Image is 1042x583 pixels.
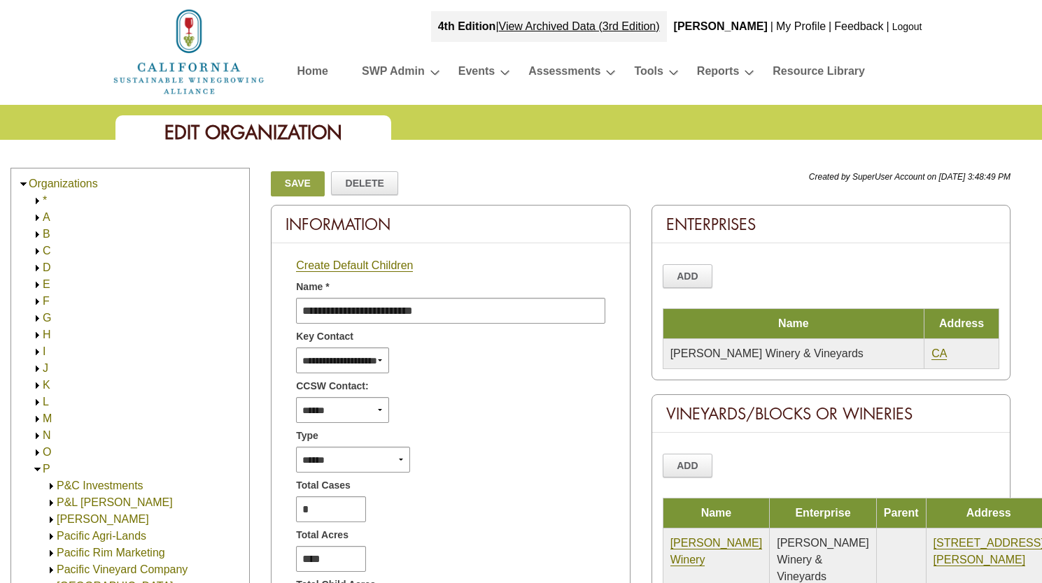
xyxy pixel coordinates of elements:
[43,211,50,223] a: A
[32,447,43,458] img: Expand O
[770,498,877,528] td: Enterprise
[46,565,57,575] img: Expand Pacific Vineyard Company
[32,229,43,240] img: Expand B
[32,313,43,324] img: Expand G
[663,498,770,528] td: Name
[32,380,43,391] img: Expand K
[57,563,188,575] a: Pacific Vineyard Company
[43,412,52,424] a: M
[57,530,146,542] a: Pacific Agri-Lands
[43,278,50,290] a: E
[32,464,43,475] img: Collapse P
[32,280,43,290] img: Expand E
[43,329,51,340] a: H
[296,478,351,493] span: Total Cases
[43,295,50,307] a: F
[634,62,663,86] a: Tools
[652,206,1010,243] div: Enterprises
[924,309,999,339] td: Address
[18,179,29,189] img: Collapse Organizations
[663,264,713,288] a: Add
[892,21,922,32] a: Logout
[43,312,51,324] a: G
[43,261,51,273] a: D
[43,245,51,257] a: C
[876,498,926,528] td: Parent
[43,379,50,391] a: K
[32,213,43,223] img: Expand A
[777,537,869,582] span: [PERSON_NAME] Winery & Vineyards
[296,259,413,272] a: Create Default Children
[663,339,924,369] td: [PERSON_NAME] Winery & Vineyards
[32,296,43,307] img: Expand F
[46,481,57,491] img: Expand P&C Investments
[32,397,43,408] img: Expand L
[431,11,667,42] div: |
[57,513,149,525] a: [PERSON_NAME]
[297,62,328,86] a: Home
[499,20,660,32] a: View Archived Data (3rd Edition)
[528,62,600,86] a: Assessments
[43,345,45,357] a: I
[57,496,173,508] a: P&L [PERSON_NAME]
[46,514,57,525] img: Expand Paccielo Vineyard
[809,172,1011,182] span: Created by SuperUser Account on [DATE] 3:48:49 PM
[57,547,165,559] a: Pacific Rim Marketing
[931,347,947,360] a: CA
[43,463,50,475] a: P
[670,537,763,566] a: [PERSON_NAME] Winery
[272,206,629,243] div: Information
[32,196,43,206] img: Expand *
[32,330,43,340] img: Expand H
[164,120,342,145] span: Edit Organization
[43,228,50,240] a: B
[674,20,768,32] b: [PERSON_NAME]
[32,263,43,273] img: Expand D
[32,431,43,441] img: Expand N
[112,7,266,96] img: logo_cswa2x.png
[43,446,51,458] a: O
[32,347,43,357] img: Expand I
[57,480,143,491] a: P&C Investments
[43,396,49,408] a: L
[769,11,775,42] div: |
[296,280,329,294] span: Name *
[663,309,924,339] td: Name
[43,362,48,374] a: J
[331,171,398,195] a: Delete
[46,498,57,508] img: Expand P&L Costamagna
[834,20,883,32] a: Feedback
[271,171,324,196] a: Save
[29,178,98,189] a: Organizations
[776,20,826,32] a: My Profile
[296,429,318,443] span: Type
[362,62,425,86] a: SWP Admin
[652,395,1010,433] div: Vineyards/Blocks or Wineries
[296,379,368,394] span: CCSW Contact:
[773,62,865,86] a: Resource Library
[43,429,51,441] a: N
[663,454,713,477] a: Add
[458,62,495,86] a: Events
[885,11,891,42] div: |
[32,414,43,424] img: Expand M
[46,548,57,559] img: Expand Pacific Rim Marketing
[827,11,833,42] div: |
[46,531,57,542] img: Expand Pacific Agri-Lands
[296,528,348,542] span: Total Acres
[112,45,266,57] a: Home
[32,246,43,257] img: Expand C
[697,62,739,86] a: Reports
[438,20,496,32] strong: 4th Edition
[32,364,43,374] img: Expand J
[296,329,353,344] span: Key Contact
